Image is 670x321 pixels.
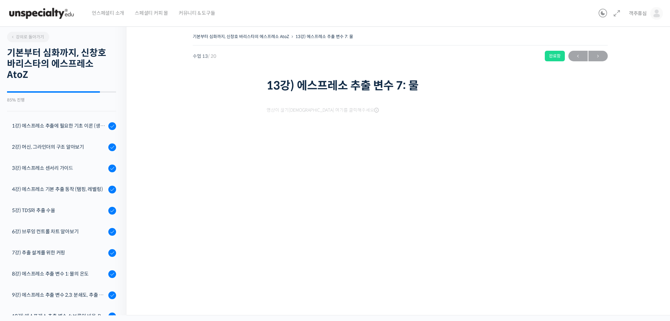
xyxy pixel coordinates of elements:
[12,270,106,278] div: 8강) 에스프레소 추출 변수 1: 물의 온도
[12,312,106,320] div: 10강) 에스프레소 추출 변수 4: 브루잉 비율, Brew Ratio
[267,79,534,92] h1: 13강) 에스프레소 추출 변수 7: 물
[588,51,608,61] span: →
[7,48,116,81] h2: 기본부터 심화까지, 신창호 바리스타의 에스프레소 AtoZ
[7,98,116,102] div: 85% 진행
[11,34,44,39] span: 강의로 돌아가기
[7,32,49,42] a: 강의로 돌아가기
[12,291,106,299] div: 9강) 에스프레소 추출 변수 2,3: 분쇄도, 추출 시간
[12,228,106,235] div: 6강) 브루잉 컨트롤 차트 알아보기
[12,122,106,130] div: 1강) 에스프레소 추출에 필요한 기초 이론 (생두, 가공, 로스팅)
[629,10,647,17] span: 객주휴심
[545,51,565,61] div: 완료함
[12,185,106,193] div: 4강) 에스프레소 기본 추출 동작 (탬핑, 레벨링)
[193,54,216,58] span: 수업 13
[568,51,588,61] a: ←이전
[12,249,106,257] div: 7강) 추출 설계를 위한 커핑
[295,34,353,39] a: 13강) 에스프레소 추출 변수 7: 물
[267,107,379,113] span: 영상이 끊기[DEMOGRAPHIC_DATA] 여기를 클릭해주세요
[12,206,106,214] div: 5강) TDS와 추출 수율
[193,34,289,39] a: 기본부터 심화까지, 신창호 바리스타의 에스프레소 AtoZ
[12,143,106,151] div: 2강) 머신, 그라인더의 구조 알아보기
[12,164,106,172] div: 3강) 에스프레소 센서리 가이드
[588,51,608,61] a: 다음→
[568,51,588,61] span: ←
[208,53,216,59] span: / 20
